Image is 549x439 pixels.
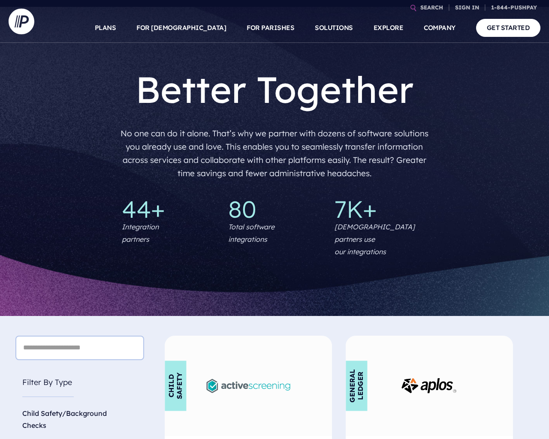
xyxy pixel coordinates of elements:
[374,13,404,43] a: EXPLORE
[122,197,214,221] p: 44+
[15,404,144,436] li: Child Safety/Background Checks
[424,13,455,43] a: COMPANY
[476,19,541,36] a: GET STARTED
[118,123,431,183] p: No one can do it alone. That’s why we partner with dozens of software solutions you already use a...
[247,13,294,43] a: FOR PARISHES
[95,13,116,43] a: PLANS
[335,221,427,258] p: [DEMOGRAPHIC_DATA] partners use our integrations
[401,378,457,394] img: Aplos - Logo
[118,67,431,111] h1: Better Together
[315,13,353,43] a: SOLUTIONS
[346,361,367,411] div: General Ledger
[136,13,226,43] a: FOR [DEMOGRAPHIC_DATA]
[122,221,159,246] p: Integration partners
[207,379,290,393] img: Active Screening - Logo
[228,221,274,246] p: Total software integrations
[335,197,427,221] p: 7K+
[15,369,144,403] h5: Filter By Type
[165,361,186,411] div: Child Safety
[228,197,321,221] p: 80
